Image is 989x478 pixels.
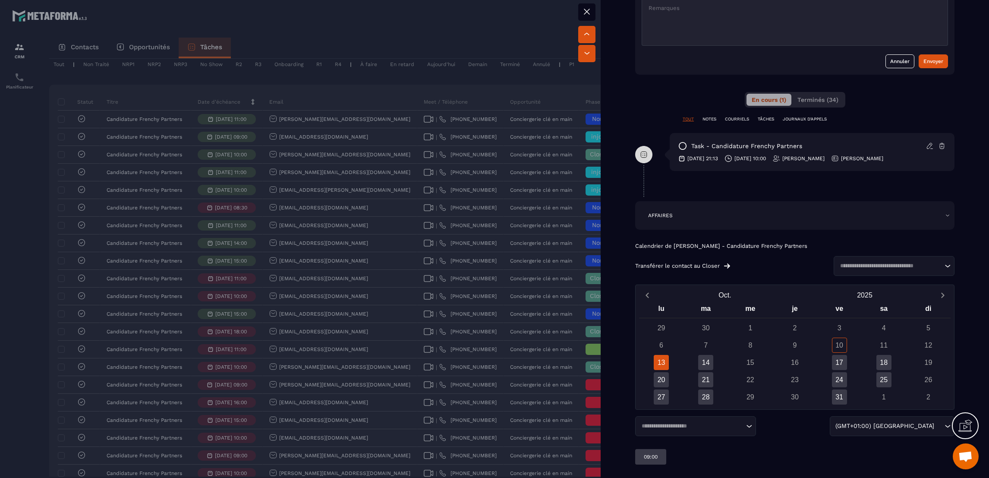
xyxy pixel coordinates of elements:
[654,389,669,405] div: 27
[758,116,774,122] p: TÂCHES
[639,303,951,405] div: Calendar wrapper
[743,372,758,387] div: 22
[787,338,802,353] div: 9
[782,155,825,162] p: [PERSON_NAME]
[832,355,847,370] div: 17
[832,372,847,387] div: 24
[923,57,943,66] div: Envoyer
[830,416,954,436] div: Search for option
[728,303,772,318] div: me
[655,288,795,303] button: Open months overlay
[817,303,862,318] div: ve
[698,372,713,387] div: 21
[654,355,669,370] div: 13
[921,320,936,336] div: 5
[654,372,669,387] div: 20
[752,96,786,103] span: En cours (1)
[832,338,847,353] div: 10
[698,389,713,405] div: 28
[787,355,802,370] div: 16
[635,416,756,436] div: Search for option
[648,212,673,219] p: AFFAIRES
[698,320,713,336] div: 30
[833,421,936,431] span: (GMT+01:00) [GEOGRAPHIC_DATA]
[832,320,847,336] div: 3
[691,142,802,150] p: task - Candidature Frenchy Partners
[885,54,914,68] button: Annuler
[787,389,802,405] div: 30
[935,289,951,301] button: Next month
[644,453,658,460] p: 09:00
[876,355,891,370] div: 18
[743,389,758,405] div: 29
[683,303,728,318] div: ma
[841,155,883,162] p: [PERSON_NAME]
[698,355,713,370] div: 14
[876,389,891,405] div: 1
[953,443,979,469] div: Ouvrir le chat
[639,422,744,431] input: Search for option
[787,320,802,336] div: 2
[639,303,683,318] div: lu
[639,320,951,405] div: Calendar days
[832,389,847,405] div: 31
[783,116,827,122] p: JOURNAUX D'APPELS
[876,372,891,387] div: 25
[698,338,713,353] div: 7
[921,338,936,353] div: 12
[834,256,954,276] div: Search for option
[797,96,838,103] span: Terminés (34)
[743,320,758,336] div: 1
[862,303,906,318] div: sa
[787,372,802,387] div: 23
[837,262,942,270] input: Search for option
[795,288,935,303] button: Open years overlay
[683,116,694,122] p: TOUT
[919,54,948,68] button: Envoyer
[702,116,716,122] p: NOTES
[746,94,791,106] button: En cours (1)
[654,320,669,336] div: 29
[734,155,766,162] p: [DATE] 10:00
[921,372,936,387] div: 26
[906,303,951,318] div: di
[743,338,758,353] div: 8
[635,243,954,250] p: Calendrier de [PERSON_NAME] - Candidature Frenchy Partners
[876,320,891,336] div: 4
[921,389,936,405] div: 2
[772,303,817,318] div: je
[654,338,669,353] div: 6
[635,263,720,269] p: Transférer le contact au Closer
[725,116,749,122] p: COURRIELS
[936,421,942,431] input: Search for option
[687,155,718,162] p: [DATE] 21:13
[876,338,891,353] div: 11
[921,355,936,370] div: 19
[743,355,758,370] div: 15
[639,289,655,301] button: Previous month
[792,94,844,106] button: Terminés (34)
